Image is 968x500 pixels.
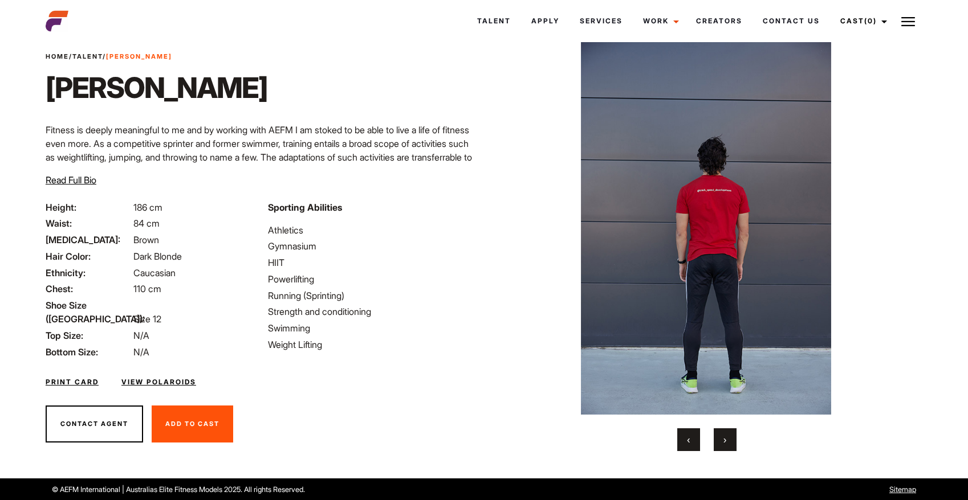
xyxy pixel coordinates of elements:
[268,256,477,269] li: HIIT
[165,420,219,428] span: Add To Cast
[268,223,477,237] li: Athletics
[46,405,143,443] button: Contact Agent
[901,15,915,28] img: Burger icon
[268,239,477,253] li: Gymnasium
[133,330,149,341] span: N/A
[46,345,131,359] span: Bottom Size:
[46,52,69,60] a: Home
[46,174,96,186] span: Read Full Bio
[830,6,894,36] a: Cast(0)
[467,6,521,36] a: Talent
[268,289,477,302] li: Running (Sprinting)
[46,249,131,263] span: Hair Color:
[521,6,570,36] a: Apply
[46,52,172,62] span: / /
[268,202,342,213] strong: Sporting Abilities
[687,434,690,445] span: Previous
[889,485,916,494] a: Sitemap
[46,71,267,105] h1: [PERSON_NAME]
[268,321,477,335] li: Swimming
[133,283,161,294] span: 110 cm
[133,202,162,213] span: 186 cm
[46,10,68,32] img: cropped-aefm-brand-fav-22-square.png
[570,6,633,36] a: Services
[46,200,131,214] span: Height:
[511,39,901,415] img: IMG_1863 1.jpg 1
[152,405,233,443] button: Add To Cast
[46,173,96,187] button: Read Full Bio
[46,298,131,326] span: Shoe Size ([GEOGRAPHIC_DATA]):
[52,484,550,495] p: © AEFM International | Australias Elite Fitness Models 2025. All rights Reserved.
[268,272,477,286] li: Powerlifting
[133,234,159,245] span: Brown
[46,123,477,191] p: Fitness is deeply meaningful to me and by working with AEFM I am stoked to be able to live a life...
[46,282,131,296] span: Chest:
[864,17,877,25] span: (0)
[106,52,172,60] strong: [PERSON_NAME]
[753,6,830,36] a: Contact Us
[46,329,131,342] span: Top Size:
[268,338,477,351] li: Weight Lifting
[133,267,176,278] span: Caucasian
[133,218,160,229] span: 84 cm
[686,6,753,36] a: Creators
[268,305,477,318] li: Strength and conditioning
[133,346,149,358] span: N/A
[46,233,131,247] span: [MEDICAL_DATA]:
[121,377,196,387] a: View Polaroids
[633,6,686,36] a: Work
[133,251,182,262] span: Dark Blonde
[723,434,726,445] span: Next
[46,377,99,387] a: Print Card
[46,216,131,230] span: Waist:
[133,313,161,325] span: Size 12
[46,266,131,280] span: Ethnicity:
[72,52,103,60] a: Talent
